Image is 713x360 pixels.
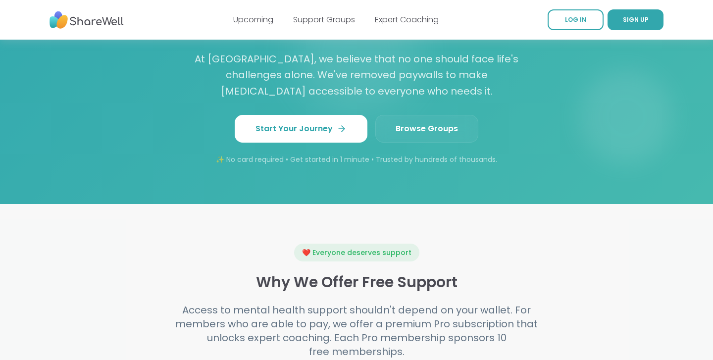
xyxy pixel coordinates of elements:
a: Support Groups [293,14,355,25]
a: Browse Groups [375,115,478,143]
img: ShareWell Nav Logo [50,6,124,34]
a: Start Your Journey [235,115,367,143]
span: Browse Groups [396,123,458,135]
a: SIGN UP [608,9,663,30]
h4: Access to mental health support shouldn't depend on your wallet. For members who are able to pay,... [166,303,547,359]
p: At [GEOGRAPHIC_DATA], we believe that no one should face life's challenges alone. We've removed p... [190,51,523,100]
p: ✨ No card required • Get started in 1 minute • Trusted by hundreds of thousands. [103,154,610,164]
span: SIGN UP [623,15,649,24]
span: Start Your Journey [255,123,347,135]
a: Expert Coaching [375,14,439,25]
h3: Why We Offer Free Support [135,273,578,291]
a: Upcoming [233,14,273,25]
div: ❤️ Everyone deserves support [294,244,419,261]
a: LOG IN [548,9,604,30]
span: LOG IN [565,15,586,24]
